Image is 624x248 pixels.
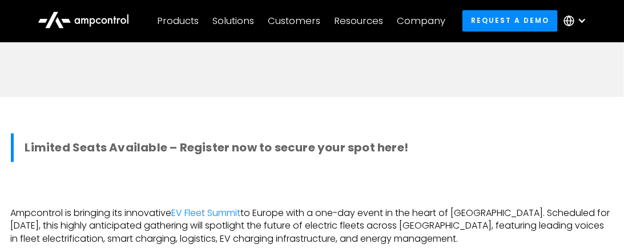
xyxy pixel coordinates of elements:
[397,15,445,27] div: Company
[25,140,409,156] a: Limited Seats Available – Register now to secure your spot here!
[334,15,383,27] div: Resources
[157,15,199,27] div: Products
[462,10,558,31] a: Request a demo
[212,15,254,27] div: Solutions
[11,207,614,246] p: Ampcontrol is bringing its innovative to Europe with a one-day event in the heart of [GEOGRAPHIC_...
[11,185,614,198] p: ‍
[268,15,320,27] div: Customers
[11,134,614,162] blockquote: ‍
[172,207,241,220] a: EV Fleet Summit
